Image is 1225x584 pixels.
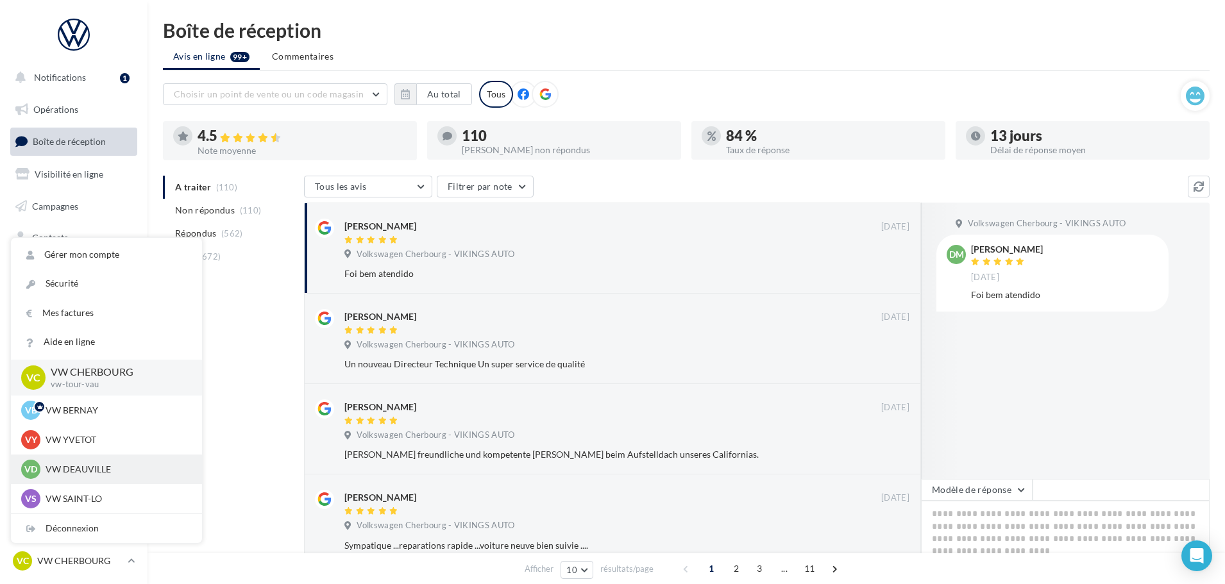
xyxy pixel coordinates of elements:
a: PLV et print personnalisable [8,320,140,358]
span: Campagnes [32,200,78,211]
span: Boîte de réception [33,136,106,147]
span: [DATE] [971,272,999,283]
span: Répondus [175,227,217,240]
div: 13 jours [990,129,1199,143]
button: 10 [561,561,593,579]
span: [DATE] [881,221,909,233]
div: 84 % [726,129,935,143]
a: Campagnes [8,193,140,220]
span: 1 [701,558,722,579]
span: [DATE] [881,492,909,504]
span: Volkswagen Cherbourg - VIKINGS AUTO [357,249,514,260]
div: [PERSON_NAME] [344,491,416,504]
p: VW DEAUVILLE [46,463,187,476]
a: Mes factures [11,299,202,328]
a: VC VW CHERBOURG [10,549,137,573]
span: ... [774,558,795,579]
span: Choisir un point de vente ou un code magasin [174,88,364,99]
div: Tous [479,81,513,108]
button: Au total [394,83,472,105]
div: Note moyenne [198,146,407,155]
span: (672) [199,251,221,262]
p: VW BERNAY [46,404,187,417]
p: VW CHERBOURG [51,365,182,380]
div: [PERSON_NAME] [344,401,416,413]
span: Volkswagen Cherbourg - VIKINGS AUTO [357,430,514,441]
a: Boîte de réception [8,128,140,155]
span: 10 [566,565,577,575]
span: Visibilité en ligne [35,169,103,179]
div: Foi bem atendido [971,288,1158,301]
div: Déconnexion [11,514,202,543]
div: 4.5 [198,129,407,144]
a: Visibilité en ligne [8,161,140,188]
span: 11 [799,558,820,579]
button: Modèle de réponse [921,479,1033,501]
a: Calendrier [8,288,140,315]
div: Taux de réponse [726,146,935,154]
span: [DATE] [881,402,909,413]
a: Sécurité [11,269,202,298]
div: Open Intercom Messenger [1181,540,1212,571]
button: Notifications 1 [8,64,135,91]
span: Notifications [34,72,86,83]
span: résultats/page [600,563,654,575]
div: [PERSON_NAME] [971,245,1043,254]
span: Volkswagen Cherbourg - VIKINGS AUTO [357,339,514,351]
span: Tous les avis [315,181,367,192]
span: VC [17,555,29,567]
button: Filtrer par note [437,176,534,197]
span: VB [25,404,37,417]
span: VY [25,433,37,446]
a: Contacts [8,224,140,251]
div: [PERSON_NAME] [344,220,416,233]
div: Un nouveau Directeur Technique Un super service de qualité [344,358,826,371]
button: Choisir un point de vente ou un code magasin [163,83,387,105]
a: Médiathèque [8,256,140,283]
span: Contacts [32,232,68,243]
p: VW CHERBOURG [37,555,122,567]
button: Tous les avis [304,176,432,197]
div: Sympatique ...reparations rapide ...voiture neuve bien suivie .... [344,539,826,552]
span: Volkswagen Cherbourg - VIKINGS AUTO [357,520,514,531]
a: Opérations [8,96,140,123]
span: Non répondus [175,204,235,217]
span: 3 [749,558,770,579]
a: Campagnes DataOnDemand [8,363,140,401]
span: Opérations [33,104,78,115]
span: [DATE] [881,312,909,323]
span: (562) [221,228,243,238]
div: [PERSON_NAME] freundliche und kompetente [PERSON_NAME] beim Aufstelldach unseres Californias. [344,448,826,461]
span: DM [949,248,964,261]
span: Volkswagen Cherbourg - VIKINGS AUTO [968,218,1126,229]
p: VW SAINT-LO [46,492,187,505]
div: Foi bem atendido [344,267,826,280]
span: VD [24,463,37,476]
span: 2 [726,558,747,579]
div: Boîte de réception [163,21,1210,40]
span: Afficher [525,563,553,575]
button: Au total [416,83,472,105]
a: Aide en ligne [11,328,202,356]
span: VS [25,492,37,505]
a: Gérer mon compte [11,240,202,269]
div: 1 [120,73,130,83]
span: VC [26,370,40,385]
span: Commentaires [272,51,334,62]
div: [PERSON_NAME] [344,310,416,323]
div: Délai de réponse moyen [990,146,1199,154]
p: VW YVETOT [46,433,187,446]
div: 110 [462,129,671,143]
div: [PERSON_NAME] non répondus [462,146,671,154]
span: (110) [240,205,262,215]
p: vw-tour-vau [51,379,182,390]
